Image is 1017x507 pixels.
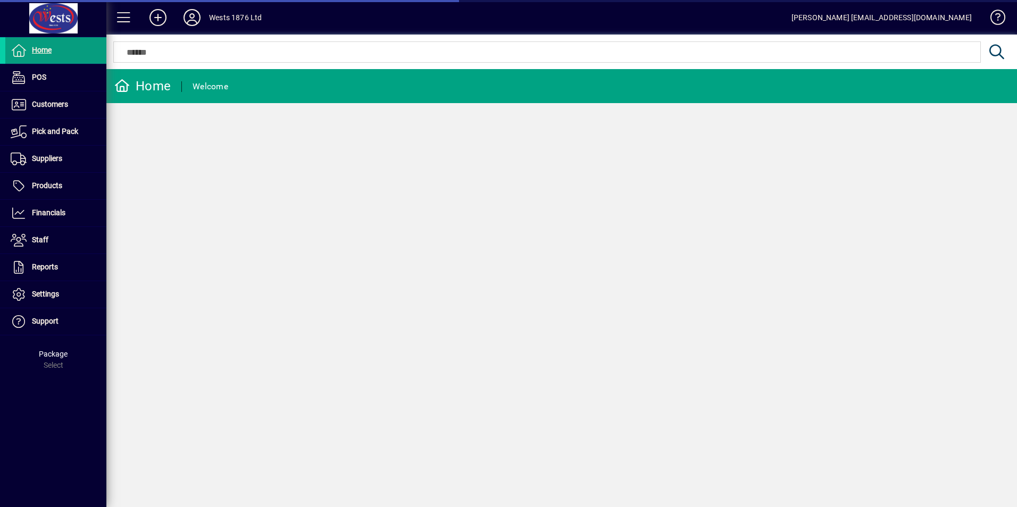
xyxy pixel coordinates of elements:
[32,127,78,136] span: Pick and Pack
[982,2,1004,37] a: Knowledge Base
[114,78,171,95] div: Home
[32,290,59,298] span: Settings
[5,200,106,226] a: Financials
[5,64,106,91] a: POS
[5,146,106,172] a: Suppliers
[5,308,106,335] a: Support
[141,8,175,27] button: Add
[175,8,209,27] button: Profile
[791,9,972,26] div: [PERSON_NAME] [EMAIL_ADDRESS][DOMAIN_NAME]
[5,254,106,281] a: Reports
[32,100,68,108] span: Customers
[32,46,52,54] span: Home
[32,235,48,244] span: Staff
[32,317,59,325] span: Support
[32,73,46,81] span: POS
[193,78,228,95] div: Welcome
[5,281,106,308] a: Settings
[5,119,106,145] a: Pick and Pack
[5,173,106,199] a: Products
[209,9,262,26] div: Wests 1876 Ltd
[32,181,62,190] span: Products
[5,91,106,118] a: Customers
[32,263,58,271] span: Reports
[39,350,68,358] span: Package
[32,154,62,163] span: Suppliers
[5,227,106,253] a: Staff
[32,208,65,217] span: Financials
